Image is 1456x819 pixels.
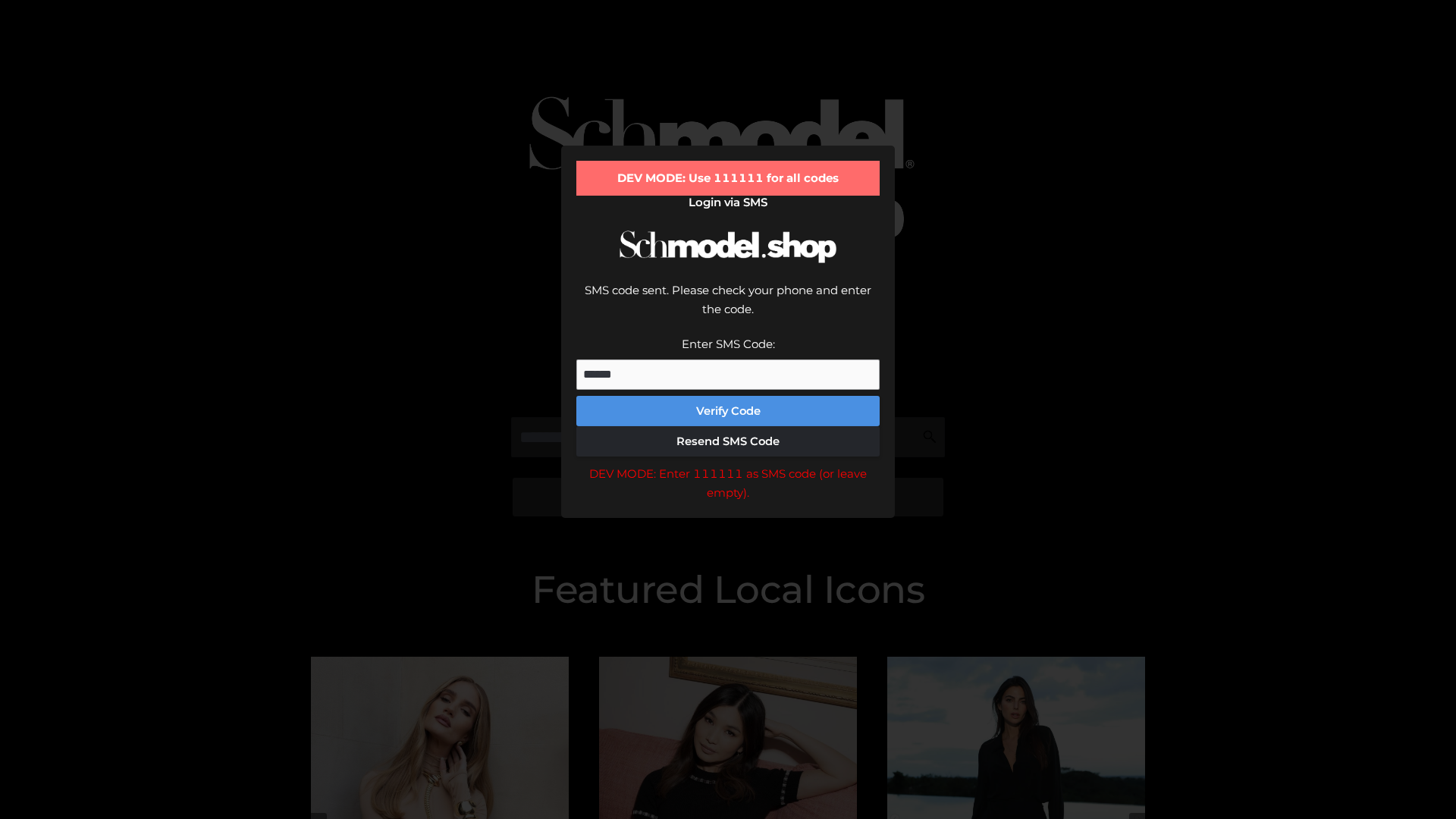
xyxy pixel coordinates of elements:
div: DEV MODE: Enter 111111 as SMS code (or leave empty). [576,464,880,503]
div: SMS code sent. Please check your phone and enter the code. [576,281,880,334]
div: DEV MODE: Use 111111 for all codes [576,161,880,196]
img: Schmodel Logo [614,217,842,277]
button: Resend SMS Code [576,426,880,457]
button: Verify Code [576,396,880,426]
h2: Login via SMS [576,196,880,209]
label: Enter SMS Code: [682,337,775,351]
